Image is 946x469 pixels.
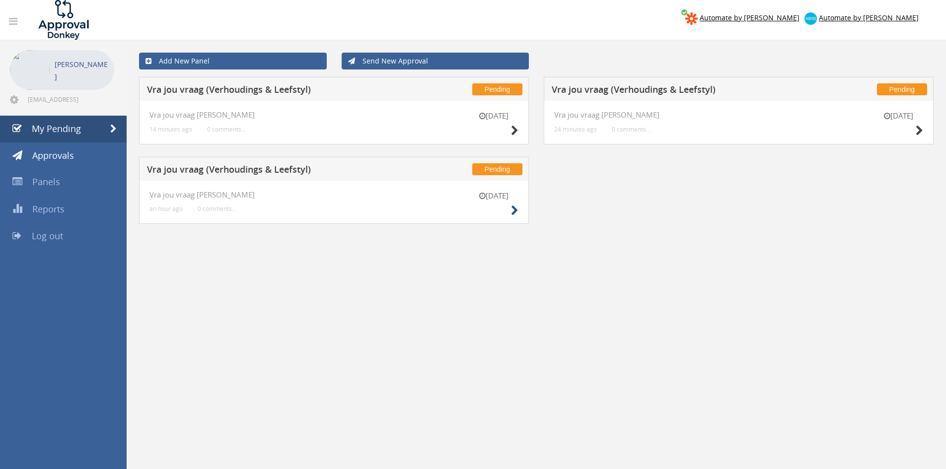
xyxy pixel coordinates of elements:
[55,58,109,83] p: [PERSON_NAME]
[28,95,112,103] span: [EMAIL_ADDRESS][DOMAIN_NAME]
[147,85,409,97] h5: Vra jou vraag (Verhoudings & Leefstyl)
[554,126,597,133] small: 24 minutes ago
[554,111,923,119] h4: Vra jou vraag [PERSON_NAME]
[32,123,81,134] span: My Pending
[552,85,813,97] h5: Vra jou vraag (Verhoudings & Leefstyl)
[342,53,529,69] a: Send New Approval
[149,126,192,133] small: 14 minutes ago
[32,203,65,215] span: Reports
[469,111,518,121] small: [DATE]
[612,126,651,133] small: 0 comments...
[873,111,923,121] small: [DATE]
[149,205,183,212] small: an hour ago
[877,83,927,95] span: Pending
[819,13,919,22] span: Automate by [PERSON_NAME]
[32,176,60,188] span: Panels
[207,126,246,133] small: 0 comments...
[804,12,817,25] img: xero-logo.png
[700,13,800,22] span: Automate by [PERSON_NAME]
[469,191,518,201] small: [DATE]
[472,83,522,95] span: Pending
[149,111,518,119] h4: Vra jou vraag [PERSON_NAME]
[198,205,236,212] small: 0 comments...
[139,53,327,69] a: Add New Panel
[149,191,518,199] h4: Vra jou vraag [PERSON_NAME]
[472,163,522,175] span: Pending
[147,165,409,177] h5: Vra jou vraag (Verhoudings & Leefstyl)
[685,12,698,25] img: zapier-logomark.png
[32,149,74,161] span: Approvals
[32,230,63,242] span: Log out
